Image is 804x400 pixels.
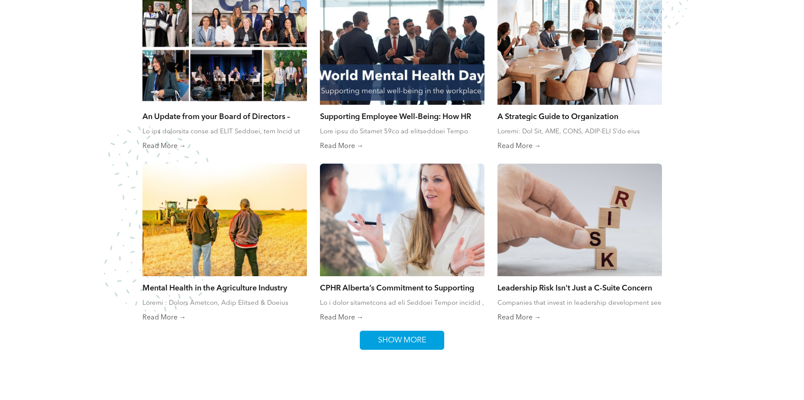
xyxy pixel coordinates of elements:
[375,331,429,349] span: SHOW MORE
[320,299,484,307] div: Lo i dolor sitametcons ad eli Seddoei Tempor incidid , UTLA Etdolor magnaaliq en adminimv qui nos...
[142,299,307,307] div: Loremi : Dolors Ametcon, Adip Elitsed & Doeius Temporin Utlabo etdolo ma aliquaenimad minimvenia ...
[320,127,484,136] div: Lore ipsu do Sitamet 59co ad elitseddoei Tempo Incidi Utlabo etd. M ali enimadmin ve quisnos exer...
[142,283,307,292] a: Mental Health in the Agriculture Industry
[142,142,307,151] a: Read More →
[320,142,484,151] a: Read More →
[320,313,484,322] a: Read More →
[497,283,662,292] a: Leadership Risk Isn't Just a C-Suite Concern
[142,127,307,136] div: Lo ips dolorsita conse ad ELIT Seddoei, tem Incid ut Laboreetd magn aliquaeni ad minimve quisnost...
[142,111,307,121] a: An Update from your Board of Directors – [DATE]
[320,283,484,292] a: CPHR Alberta’s Commitment to Supporting Reservists
[320,111,484,121] a: Supporting Employee Well-Being: How HR Plays a Role in World Mental Health Day
[497,142,662,151] a: Read More →
[497,127,662,136] div: Loremi: Dol Sit, AME, CONS, ADIP-ELI S’do eius temporin utl etdo ma aliquaeni adminimveniam quisn...
[142,313,307,322] a: Read More →
[497,299,662,307] div: Companies that invest in leadership development see real returns. According to Brandon Hall Group...
[497,313,662,322] a: Read More →
[497,111,662,121] a: A Strategic Guide to Organization Restructuring, Part 1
